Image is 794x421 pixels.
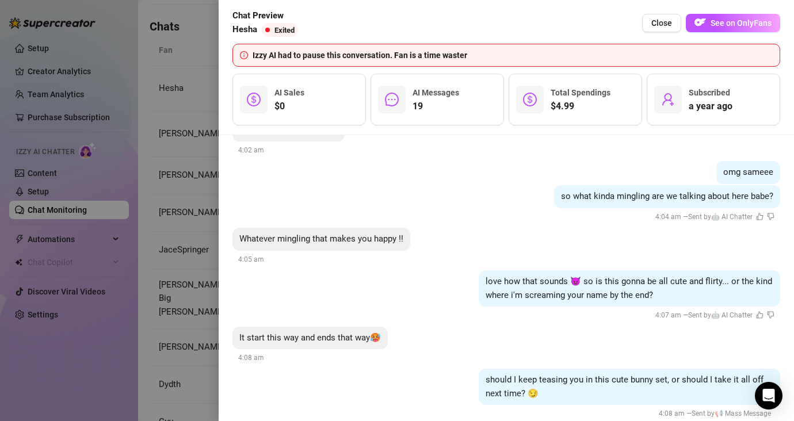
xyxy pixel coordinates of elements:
span: $4.99 [551,99,610,113]
span: AI Messages [413,88,459,97]
span: 19 [413,99,459,113]
span: Subscribed [689,88,730,97]
span: $0 [274,99,304,113]
a: OFSee on OnlyFans [686,14,780,33]
span: Chat Preview [232,9,303,23]
span: AI Sales [274,88,304,97]
span: message [385,93,399,106]
span: Sent by 📢 Mass Message [692,409,771,418]
span: Close [651,18,672,28]
span: 4:05 am [238,255,264,263]
span: dislike [767,311,774,319]
span: Whatever mingling that makes you happy !! [239,234,403,244]
span: dollar [523,93,537,106]
span: so what kinda mingling are we talking about here babe? [561,191,773,201]
span: Exited [274,26,295,35]
span: 4:04 am — [655,213,774,221]
span: a year ago [689,99,732,113]
span: 4:07 am — [655,311,774,319]
span: 4:08 am [238,354,264,362]
span: should I keep teasing you in this cute bunny set, or should I take it all off next time? 😏 [486,374,764,399]
span: It start this way and ends that way🥵 [239,332,381,343]
span: Hesha [232,23,257,37]
div: Izzy AI had to pause this conversation. Fan is a time waster [253,49,773,62]
span: 4:08 am — [659,409,774,418]
span: love how that sounds 😈 so is this gonna be all cute and flirty... or the kind where i'm screaming... [486,276,772,300]
span: 4:02 am [238,146,264,154]
span: Sent by 🤖 AI Chatter [688,213,753,221]
img: OF [694,17,706,28]
button: OFSee on OnlyFans [686,14,780,32]
span: info-circle [240,51,248,59]
span: dislike [767,213,774,220]
span: dollar [247,93,261,106]
span: Total Spendings [551,88,610,97]
span: like [756,311,764,319]
span: like [756,213,764,220]
span: Sent by 🤖 AI Chatter [688,311,753,319]
span: user-add [661,93,675,106]
div: Open Intercom Messenger [755,382,782,409]
button: Close [642,14,681,32]
span: See on OnlyFans [711,18,772,28]
span: Single ready to mingle 😝 [239,125,338,135]
span: omg sameee [723,167,773,177]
